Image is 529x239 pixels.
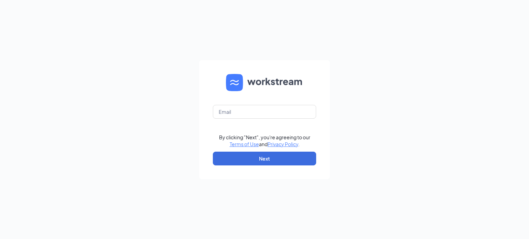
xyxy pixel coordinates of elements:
[213,152,316,165] button: Next
[219,134,310,148] div: By clicking "Next", you're agreeing to our and .
[226,74,303,91] img: WS logo and Workstream text
[213,105,316,119] input: Email
[230,141,259,147] a: Terms of Use
[268,141,298,147] a: Privacy Policy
